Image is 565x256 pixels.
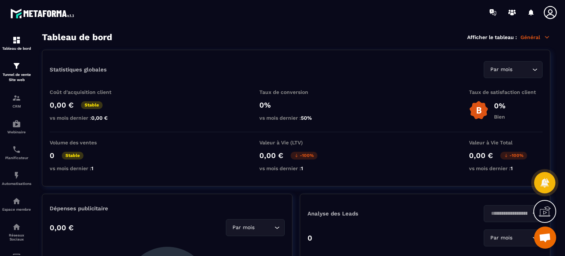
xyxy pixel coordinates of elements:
[91,165,93,171] span: 1
[256,224,273,232] input: Search for option
[500,152,527,159] p: -100%
[2,233,31,241] p: Réseaux Sociaux
[301,165,303,171] span: 1
[520,34,550,41] p: Général
[12,145,21,154] img: scheduler
[12,119,21,128] img: automations
[484,205,543,222] div: Search for option
[469,140,543,145] p: Valeur à Vie Total
[259,115,333,121] p: vs mois dernier :
[50,115,123,121] p: vs mois dernier :
[50,101,74,109] p: 0,00 €
[2,88,31,114] a: formationformationCRM
[226,219,285,236] div: Search for option
[308,210,425,217] p: Analyse des Leads
[291,152,317,159] p: -100%
[2,56,31,88] a: formationformationTunnel de vente Site web
[50,66,107,73] p: Statistiques globales
[488,66,514,74] span: Par mois
[259,165,333,171] p: vs mois dernier :
[2,217,31,247] a: social-networksocial-networkRéseaux Sociaux
[2,104,31,108] p: CRM
[514,66,530,74] input: Search for option
[534,227,556,249] div: Ouvrir le chat
[2,130,31,134] p: Webinaire
[484,229,543,246] div: Search for option
[12,197,21,206] img: automations
[2,140,31,165] a: schedulerschedulerPlanificateur
[514,234,530,242] input: Search for option
[50,140,123,145] p: Volume des ventes
[301,115,312,121] span: 50%
[2,156,31,160] p: Planificateur
[231,224,256,232] span: Par mois
[2,207,31,211] p: Espace membre
[259,140,333,145] p: Valeur à Vie (LTV)
[50,223,74,232] p: 0,00 €
[469,165,543,171] p: vs mois dernier :
[50,165,123,171] p: vs mois dernier :
[484,61,543,78] div: Search for option
[2,114,31,140] a: automationsautomationsWebinaire
[2,30,31,56] a: formationformationTableau de bord
[469,101,488,120] img: b-badge-o.b3b20ee6.svg
[10,7,77,20] img: logo
[467,34,517,40] p: Afficher le tableau :
[494,101,505,110] p: 0%
[12,94,21,102] img: formation
[2,72,31,83] p: Tunnel de vente Site web
[259,89,333,95] p: Taux de conversion
[488,234,514,242] span: Par mois
[62,152,83,159] p: Stable
[2,165,31,191] a: automationsautomationsAutomatisations
[91,115,108,121] span: 0,00 €
[42,32,112,42] h3: Tableau de bord
[2,182,31,186] p: Automatisations
[308,234,312,242] p: 0
[12,36,21,45] img: formation
[2,191,31,217] a: automationsautomationsEspace membre
[469,89,543,95] p: Taux de satisfaction client
[12,222,21,231] img: social-network
[511,165,513,171] span: 1
[50,89,123,95] p: Coût d'acquisition client
[494,114,505,120] p: Bien
[50,205,285,212] p: Dépenses publicitaire
[488,210,530,218] input: Search for option
[469,151,493,160] p: 0,00 €
[12,62,21,70] img: formation
[259,151,283,160] p: 0,00 €
[2,46,31,50] p: Tableau de bord
[259,101,333,109] p: 0%
[81,101,103,109] p: Stable
[12,171,21,180] img: automations
[50,151,54,160] p: 0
